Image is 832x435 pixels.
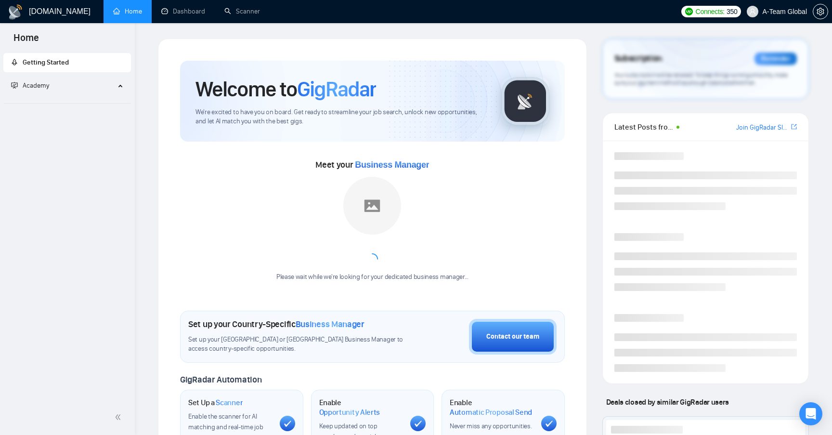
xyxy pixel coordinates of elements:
[296,319,364,330] span: Business Manager
[188,398,243,408] h1: Set Up a
[319,398,403,417] h1: Enable
[8,4,23,20] img: logo
[696,6,725,17] span: Connects:
[366,253,378,265] span: loading
[799,402,822,425] div: Open Intercom Messenger
[115,412,124,422] span: double-left
[11,81,49,90] span: Academy
[736,122,789,133] a: Join GigRadar Slack Community
[216,398,243,408] span: Scanner
[614,51,662,67] span: Subscription
[3,99,131,105] li: Academy Homepage
[224,7,260,15] a: searchScanner
[11,82,18,89] span: fund-projection-screen
[11,59,18,66] span: rocket
[6,31,47,51] span: Home
[195,76,376,102] h1: Welcome to
[501,77,549,125] img: gigradar-logo.png
[319,408,380,417] span: Opportunity Alerts
[450,398,533,417] h1: Enable
[813,4,828,19] button: setting
[271,273,474,282] div: Please wait while we're looking for your dedicated business manager...
[791,122,797,132] a: export
[195,108,486,126] span: We're excited to have you on board. Get ready to streamline your job search, unlock new opportuni...
[188,319,364,330] h1: Set up your Country-Specific
[685,8,693,15] img: upwork-logo.png
[749,8,756,15] span: user
[614,71,788,87] span: Your subscription will be renewed. To keep things running smoothly, make sure your payment method...
[113,7,142,15] a: homeHome
[791,123,797,131] span: export
[450,408,532,417] span: Automatic Proposal Send
[315,159,429,170] span: Meet your
[813,8,828,15] span: setting
[486,331,539,342] div: Contact our team
[180,374,261,385] span: GigRadar Automation
[614,121,674,133] span: Latest Posts from the GigRadar Community
[754,53,797,65] div: Reminder
[188,335,409,354] span: Set up your [GEOGRAPHIC_DATA] or [GEOGRAPHIC_DATA] Business Manager to access country-specific op...
[343,177,401,235] img: placeholder.png
[3,53,131,72] li: Getting Started
[450,422,532,430] span: Never miss any opportunities.
[161,7,205,15] a: dashboardDashboard
[727,6,737,17] span: 350
[23,81,49,90] span: Academy
[297,76,376,102] span: GigRadar
[813,8,828,15] a: setting
[602,394,733,410] span: Deals closed by similar GigRadar users
[355,160,429,170] span: Business Manager
[469,319,557,355] button: Contact our team
[23,58,69,66] span: Getting Started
